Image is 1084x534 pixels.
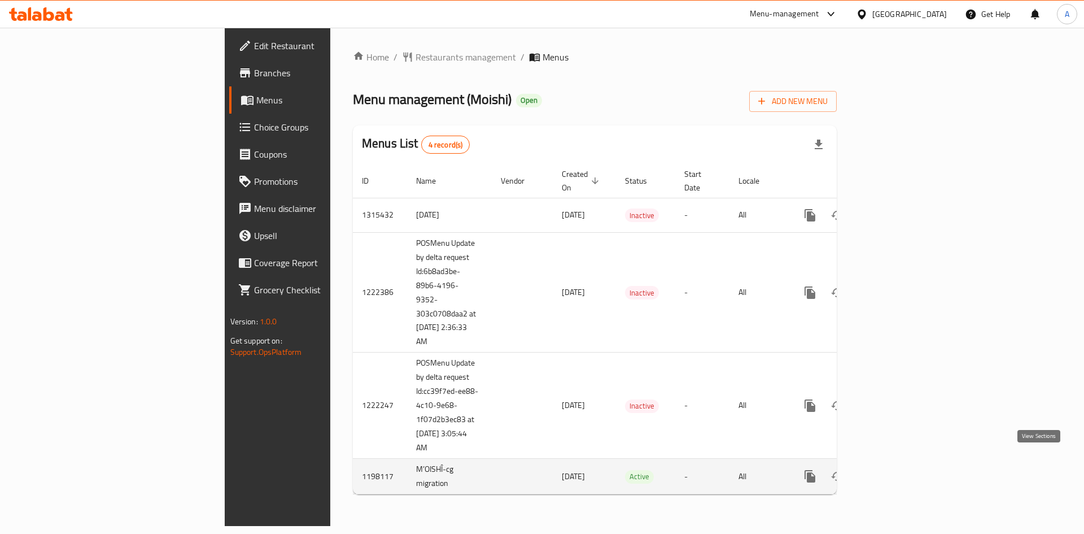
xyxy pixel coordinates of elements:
a: Edit Restaurant [229,32,406,59]
div: [GEOGRAPHIC_DATA] [872,8,947,20]
span: Menus [256,93,397,107]
span: Start Date [684,167,716,194]
span: Inactive [625,209,659,222]
span: [DATE] [562,207,585,222]
div: Total records count [421,136,470,154]
td: - [675,353,729,459]
a: Restaurants management [402,50,516,64]
td: All [729,353,788,459]
td: - [675,459,729,494]
span: Status [625,174,662,188]
span: Created On [562,167,602,194]
span: Open [516,95,542,105]
span: Name [416,174,451,188]
a: Promotions [229,168,406,195]
span: Choice Groups [254,120,397,134]
li: / [521,50,524,64]
span: [DATE] [562,398,585,413]
td: [DATE] [407,198,492,232]
span: Menu management ( Moishi ) [353,86,512,112]
span: Version: [230,314,258,329]
span: 1.0.0 [260,314,277,329]
h2: Menus List [362,135,470,154]
button: Change Status [824,279,851,306]
a: Coupons [229,141,406,168]
a: Upsell [229,222,406,249]
span: [DATE] [562,285,585,299]
button: Change Status [824,463,851,490]
span: Coverage Report [254,256,397,270]
td: - [675,232,729,353]
nav: breadcrumb [353,50,837,64]
span: Inactive [625,286,659,299]
a: Branches [229,59,406,86]
a: Menus [229,86,406,114]
a: Coverage Report [229,249,406,276]
th: Actions [788,164,914,198]
td: POSMenu Update by delta request Id:6b8ad3be-89b6-4196-9352-303c0708daa2 at [DATE] 2:36:33 AM [407,232,492,353]
span: Branches [254,66,397,80]
span: Promotions [254,175,397,188]
div: Inactive [625,400,659,413]
span: Coupons [254,147,397,161]
span: Upsell [254,229,397,242]
span: Menus [543,50,569,64]
div: Export file [805,131,832,158]
table: enhanced table [353,164,914,495]
div: Menu-management [750,7,819,21]
span: Edit Restaurant [254,39,397,53]
span: 4 record(s) [422,140,470,150]
a: Menu disclaimer [229,195,406,222]
button: Add New Menu [749,91,837,112]
span: Get support on: [230,333,282,348]
span: A [1065,8,1069,20]
span: Add New Menu [758,94,828,108]
button: Change Status [824,202,851,229]
a: Support.OpsPlatform [230,345,302,359]
td: M’OISHÎ-cg migration [407,459,492,494]
a: Grocery Checklist [229,276,406,303]
button: more [797,279,824,306]
button: more [797,392,824,419]
span: Restaurants management [416,50,516,64]
button: Change Status [824,392,851,419]
button: more [797,463,824,490]
td: - [675,198,729,232]
span: Inactive [625,400,659,413]
td: All [729,198,788,232]
button: more [797,202,824,229]
span: ID [362,174,383,188]
span: Locale [738,174,774,188]
span: [DATE] [562,469,585,484]
span: Active [625,470,654,483]
td: All [729,232,788,353]
span: Grocery Checklist [254,283,397,297]
span: Menu disclaimer [254,202,397,215]
td: POSMenu Update by delta request Id:cc39f7ed-ee88-4c10-9e68-1f07d2b3ec83 at [DATE] 3:05:44 AM [407,353,492,459]
span: Vendor [501,174,539,188]
td: All [729,459,788,494]
a: Choice Groups [229,114,406,141]
div: Open [516,94,542,107]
